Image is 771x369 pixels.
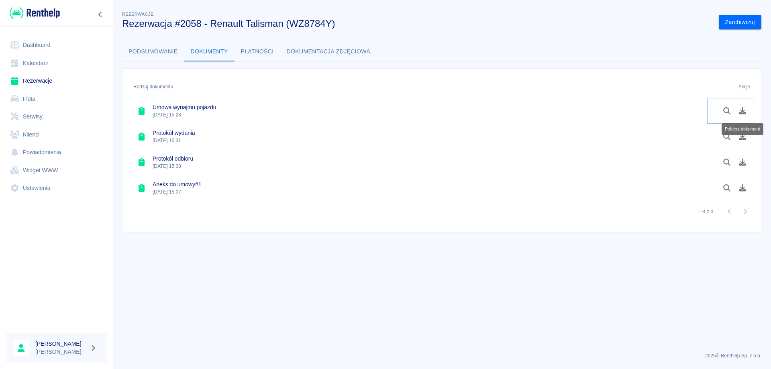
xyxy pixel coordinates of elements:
button: Płatności [235,42,280,61]
a: Dashboard [6,36,106,54]
h6: Protokół odbioru [153,155,193,163]
h6: Aneks do umowy #1 [153,180,201,188]
p: [DATE] 15:28 [153,111,216,118]
a: Ustawienia [6,179,106,197]
button: Pobierz dokument [735,155,751,169]
button: Podsumowanie [122,42,184,61]
h6: Protokół wydania [153,129,195,137]
h6: [PERSON_NAME] [35,340,87,348]
button: Pobierz dokument [735,130,751,143]
a: Powiadomienia [6,143,106,161]
button: Zarchiwizuj [719,15,761,30]
p: [DATE] 15:07 [153,188,201,196]
a: Renthelp logo [6,6,60,20]
button: Pobierz dokument [735,104,751,118]
button: Dokumenty [184,42,235,61]
a: Widget WWW [6,161,106,179]
a: Serwisy [6,108,106,126]
button: Dokumentacja zdjęciowa [280,42,377,61]
button: Zwiń nawigację [94,9,106,20]
p: [DATE] 15:08 [153,163,193,170]
p: [DATE] 15:31 [153,137,195,144]
h3: Rezerwacja #2058 - Renault Talisman (WZ8784Y) [122,18,712,29]
a: Flota [6,90,106,108]
img: Renthelp logo [10,6,60,20]
a: Rezerwacje [6,72,106,90]
a: Kalendarz [6,54,106,72]
div: Rodzaj dokumentu [133,75,173,98]
h6: Umowa wynajmu pojazdu [153,103,216,111]
button: Podgląd dokumentu [719,130,735,143]
button: Podgląd dokumentu [719,104,735,118]
div: Akcje [738,75,750,98]
div: Rodzaj dokumentu [129,75,707,98]
button: Podgląd dokumentu [719,155,735,169]
span: Rezerwacje [122,12,153,16]
p: [PERSON_NAME] [35,348,87,356]
a: Klienci [6,126,106,144]
p: 2025 © Renthelp Sp. z o.o. [122,352,761,359]
p: 1–4 z 4 [698,208,713,215]
button: Pobierz dokument [735,181,751,195]
button: Podgląd dokumentu [719,181,735,195]
div: Akcje [707,75,754,98]
div: Pobierz dokument [722,123,763,135]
